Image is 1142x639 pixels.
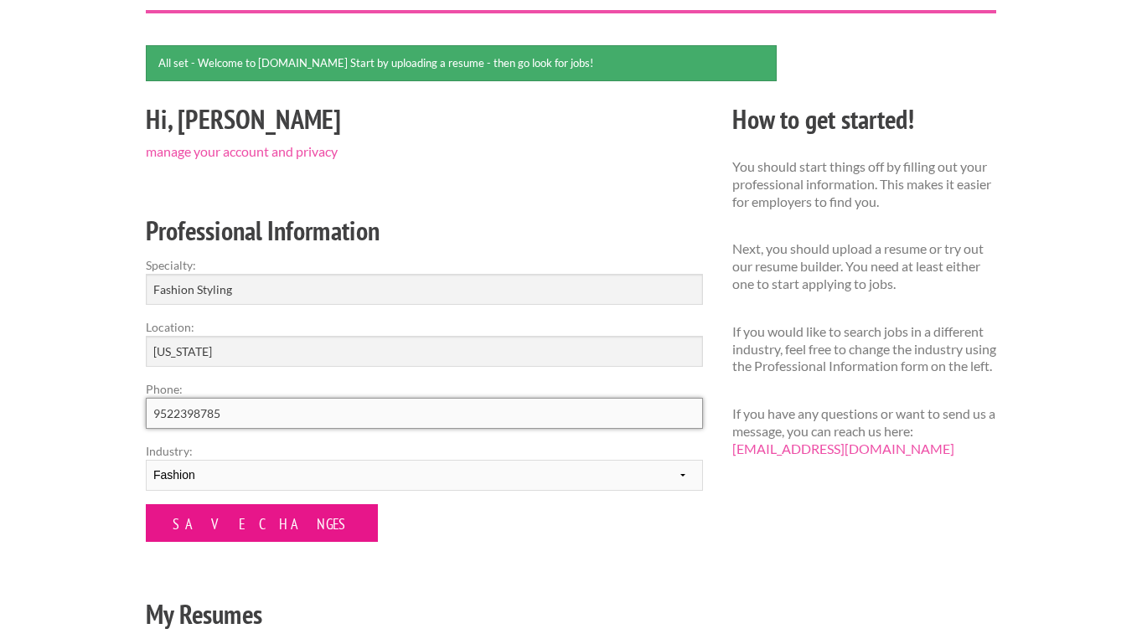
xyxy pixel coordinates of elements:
[732,441,954,456] a: [EMAIL_ADDRESS][DOMAIN_NAME]
[146,318,703,336] label: Location:
[146,256,703,274] label: Specialty:
[146,100,703,138] h2: Hi, [PERSON_NAME]
[732,405,996,457] p: If you have any questions or want to send us a message, you can reach us here:
[146,398,703,429] input: Optional
[146,336,703,367] input: e.g. New York, NY
[146,212,703,250] h2: Professional Information
[732,158,996,210] p: You should start things off by filling out your professional information. This makes it easier fo...
[732,240,996,292] p: Next, you should upload a resume or try out our resume builder. You need at least either one to s...
[146,442,703,460] label: Industry:
[146,45,777,81] div: All set - Welcome to [DOMAIN_NAME] Start by uploading a resume - then go look for jobs!
[146,143,338,159] a: manage your account and privacy
[146,504,378,542] input: Save Changes
[732,323,996,375] p: If you would like to search jobs in a different industry, feel free to change the industry using ...
[146,595,703,633] h2: My Resumes
[146,380,703,398] label: Phone:
[732,100,996,138] h2: How to get started!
